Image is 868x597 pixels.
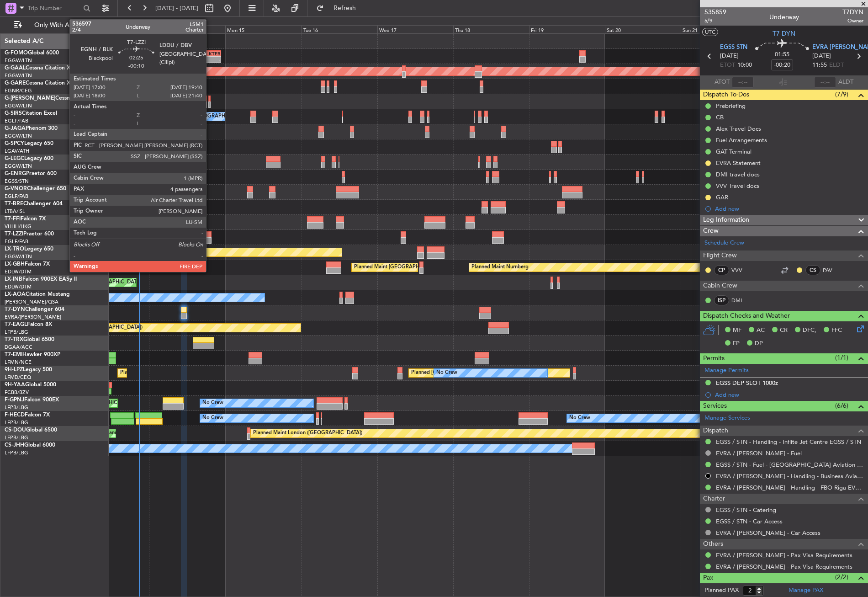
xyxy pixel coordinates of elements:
span: Cabin Crew [703,281,737,291]
span: ATOT [715,78,730,87]
div: Add new [715,205,863,213]
button: UTC [702,28,718,36]
a: LX-TROLegacy 650 [5,246,53,252]
a: CS-DOUGlobal 6500 [5,427,57,433]
span: LX-TRO [5,246,24,252]
a: LFPB/LBG [5,419,28,426]
span: (2/2) [835,572,848,582]
span: G-LEGC [5,156,24,161]
div: EVRA Statement [716,159,761,167]
div: Sun 21 [681,25,757,33]
span: G-GARE [5,80,26,86]
a: T7-LZZIPraetor 600 [5,231,54,237]
span: G-VNOR [5,186,27,192]
div: Sun 14 [149,25,225,33]
a: EGLF/FAB [5,193,28,200]
span: FP [733,339,740,348]
span: [DATE] [812,52,831,61]
a: F-GPNJFalcon 900EX [5,397,59,403]
span: T7DYN [842,7,863,17]
div: GAT Terminal [716,148,752,155]
a: EVRA / [PERSON_NAME] - Car Access [716,529,820,537]
a: LFPB/LBG [5,434,28,441]
span: Leg Information [703,215,749,225]
span: AC [757,326,765,335]
div: DMI travel docs [716,171,760,178]
span: Only With Activity [24,22,96,28]
a: 9H-YAAGlobal 5000 [5,382,56,388]
a: EGLF/FAB [5,238,28,245]
input: Trip Number [28,1,80,15]
a: G-LEGCLegacy 600 [5,156,53,161]
a: EGLF/FAB [5,117,28,124]
span: (1/1) [835,353,848,362]
div: GAR [716,193,728,201]
a: EVRA / [PERSON_NAME] - Handling - Business Aviation Terminal LFBZ / BIQ [716,472,863,480]
span: LX-AOA [5,292,26,297]
span: Dispatch [703,426,728,436]
span: G-SIRS [5,111,22,116]
div: No Crew [202,411,223,425]
a: VVV [731,266,752,274]
span: Others [703,539,723,549]
span: T7-BRE [5,201,23,207]
span: G-SPCY [5,141,24,146]
span: Charter [703,494,725,504]
div: Sat 20 [605,25,681,33]
a: LFPB/LBG [5,404,28,411]
a: LTBA/ISL [5,208,25,215]
span: G-[PERSON_NAME] [5,96,55,101]
span: LX-INB [5,277,22,282]
button: Refresh [312,1,367,16]
span: G-FOMO [5,50,28,56]
div: EGSS DEP SLOT 1000z [716,379,778,387]
a: G-SIRSCitation Excel [5,111,57,116]
a: EGGW/LTN [5,133,32,139]
a: EGGW/LTN [5,163,32,170]
span: G-GAAL [5,65,26,71]
span: CR [780,326,788,335]
span: T7-TRX [5,337,23,342]
span: 5/9 [704,17,726,25]
div: Prebriefing [716,102,746,110]
div: CP [714,265,729,275]
a: LX-INBFalcon 900EX EASy II [5,277,77,282]
span: ELDT [829,61,844,70]
span: T7-EMI [5,352,22,357]
a: EVRA / [PERSON_NAME] - Pax Visa Requirements [716,563,852,570]
span: 535859 [704,7,726,17]
a: LGAV/ATH [5,148,29,155]
div: ISP [714,295,729,305]
label: Planned PAX [704,586,739,595]
span: [DATE] - [DATE] [155,4,198,12]
a: Manage Services [704,414,750,423]
div: No Crew London ([GEOGRAPHIC_DATA]) [152,110,249,123]
a: EGNR/CEG [5,87,32,94]
a: EVRA / [PERSON_NAME] - Pax Visa Requirements [716,551,852,559]
a: CS-JHHGlobal 6000 [5,442,55,448]
div: CB [716,113,724,121]
div: Thu 18 [453,25,529,33]
span: MF [733,326,741,335]
span: Owner [842,17,863,25]
div: - [202,57,220,62]
a: FCBB/BZV [5,389,29,396]
a: EGSS / STN - Handling - Inflite Jet Centre EGSS / STN [716,438,861,446]
span: Crew [703,226,719,236]
span: G-JAGA [5,126,26,131]
div: [DATE] [111,18,126,26]
span: T7-EAGL [5,322,27,327]
div: Planned Maint London ([GEOGRAPHIC_DATA]) [253,426,362,440]
a: EGGW/LTN [5,72,32,79]
a: LFPB/LBG [5,449,28,456]
span: 11:55 [812,61,827,70]
span: Refresh [326,5,364,11]
a: LX-GBHFalcon 7X [5,261,50,267]
span: FFC [831,326,842,335]
a: EGGW/LTN [5,102,32,109]
span: DP [755,339,763,348]
a: PAV [823,266,843,274]
a: G-FOMOGlobal 6000 [5,50,59,56]
a: LX-AOACitation Mustang [5,292,70,297]
div: KTEB [202,51,220,56]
